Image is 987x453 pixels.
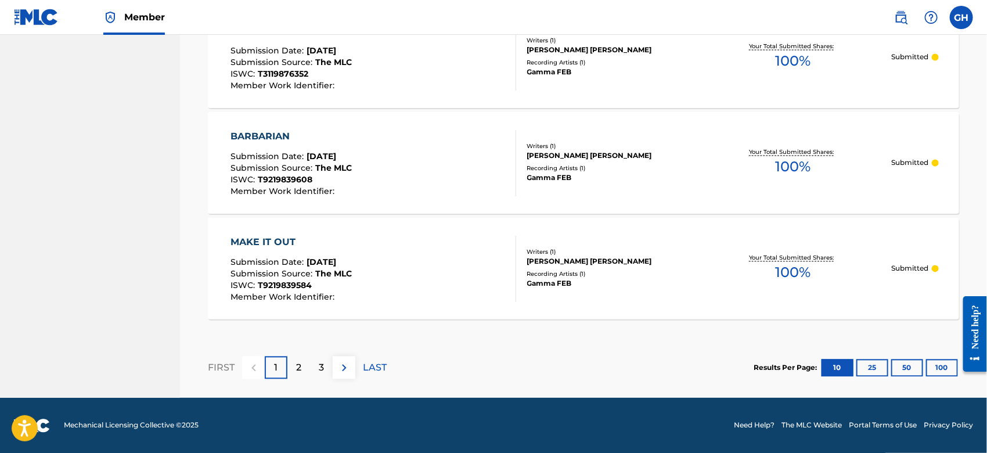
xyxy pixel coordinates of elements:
[527,270,694,279] div: Recording Artists ( 1 )
[315,163,352,174] span: The MLC
[527,257,694,267] div: [PERSON_NAME] [PERSON_NAME]
[527,248,694,257] div: Writers ( 1 )
[307,46,336,56] span: [DATE]
[230,152,307,162] span: Submission Date :
[749,148,837,157] p: Your Total Submitted Shares:
[230,257,307,268] span: Submission Date :
[258,281,312,291] span: T9219839584
[924,420,973,431] a: Privacy Policy
[775,263,811,283] span: 100 %
[230,175,258,185] span: ISWC :
[230,236,352,250] div: MAKE IT OUT
[230,269,315,279] span: Submission Source :
[891,52,928,63] p: Submitted
[754,363,820,373] p: Results Per Page:
[307,152,336,162] span: [DATE]
[894,10,908,24] img: search
[781,420,842,431] a: The MLC Website
[230,281,258,291] span: ISWC :
[230,130,352,144] div: BARBARIAN
[230,292,337,303] span: Member Work Identifier :
[230,57,315,68] span: Submission Source :
[230,69,258,80] span: ISWC :
[315,269,352,279] span: The MLC
[749,42,837,51] p: Your Total Submitted Shares:
[230,186,337,197] span: Member Work Identifier :
[527,37,694,45] div: Writers ( 1 )
[103,10,117,24] img: Top Rightsholder
[856,359,888,377] button: 25
[14,419,50,433] img: logo
[527,173,694,184] div: Gamma FEB
[307,257,336,268] span: [DATE]
[734,420,775,431] a: Need Help?
[337,361,351,375] img: right
[527,45,694,56] div: [PERSON_NAME] [PERSON_NAME]
[14,9,59,26] img: MLC Logo
[849,420,917,431] a: Portal Terms of Use
[258,69,308,80] span: T3119876352
[527,151,694,161] div: [PERSON_NAME] [PERSON_NAME]
[230,163,315,174] span: Submission Source :
[208,218,959,319] a: MAKE IT OUTSubmission Date:[DATE]Submission Source:The MLCISWC:T9219839584Member Work Identifier:...
[208,112,959,214] a: BARBARIANSubmission Date:[DATE]Submission Source:The MLCISWC:T9219839608Member Work Identifier:Wr...
[363,361,387,375] p: LAST
[124,10,165,24] span: Member
[275,361,278,375] p: 1
[230,81,337,91] span: Member Work Identifier :
[208,6,959,108] a: WAKE EM UPSubmission Date:[DATE]Submission Source:The MLCISWC:T3119876352Member Work Identifier:W...
[319,361,324,375] p: 3
[296,361,301,375] p: 2
[775,157,811,178] span: 100 %
[891,264,928,274] p: Submitted
[926,359,958,377] button: 100
[891,158,928,168] p: Submitted
[954,287,987,381] iframe: Resource Center
[527,59,694,67] div: Recording Artists ( 1 )
[527,67,694,78] div: Gamma FEB
[775,51,811,72] span: 100 %
[822,359,853,377] button: 10
[891,359,923,377] button: 50
[924,10,938,24] img: help
[527,164,694,173] div: Recording Artists ( 1 )
[230,46,307,56] span: Submission Date :
[64,420,199,431] span: Mechanical Licensing Collective © 2025
[315,57,352,68] span: The MLC
[258,175,312,185] span: T9219839608
[950,6,973,29] div: User Menu
[208,361,235,375] p: FIRST
[527,142,694,151] div: Writers ( 1 )
[749,254,837,263] p: Your Total Submitted Shares:
[527,279,694,289] div: Gamma FEB
[889,6,913,29] a: Public Search
[920,6,943,29] div: Help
